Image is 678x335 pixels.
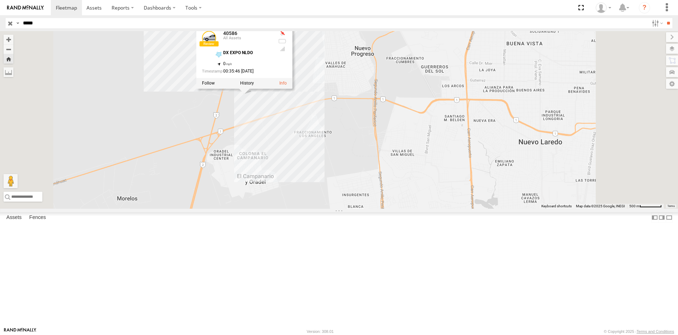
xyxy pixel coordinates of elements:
div: © Copyright 2025 - [604,329,674,334]
span: Map data ©2025 Google, INEGI [576,204,625,208]
label: Search Filter Options [649,18,664,28]
span: 0 [223,62,232,67]
label: View Asset History [240,81,254,86]
a: 40586 [223,30,237,36]
button: Zoom Home [4,54,13,64]
a: Visit our Website [4,328,36,335]
a: View Asset Details [279,81,287,86]
label: Assets [3,213,25,223]
a: View Asset Details [202,31,216,45]
div: Date/time of location update [202,69,273,74]
div: Version: 308.01 [307,329,334,334]
button: Drag Pegman onto the map to open Street View [4,174,18,188]
div: No battery health information received from this device. [278,39,287,44]
a: Terms (opens in new tab) [667,205,675,208]
button: Zoom in [4,35,13,44]
button: Keyboard shortcuts [541,204,572,209]
label: Search Query [15,18,20,28]
a: Terms and Conditions [637,329,674,334]
div: No GPS Fix [278,31,287,36]
img: rand-logo.svg [7,5,44,10]
button: Map Scale: 500 m per 59 pixels [627,204,664,209]
label: Dock Summary Table to the Right [658,212,665,223]
button: Zoom out [4,44,13,54]
span: 500 m [629,204,640,208]
i: ? [639,2,650,13]
label: Measure [4,67,13,77]
label: Dock Summary Table to the Left [651,212,658,223]
label: Realtime tracking of Asset [202,81,215,86]
label: Map Settings [666,79,678,89]
div: Last Event GSM Signal Strength [278,46,287,52]
div: All Assets [223,36,273,41]
label: Fences [26,213,49,223]
label: Hide Summary Table [666,212,673,223]
div: DX EXPO NLDO [223,51,273,55]
div: Juan Lopez [593,2,614,13]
